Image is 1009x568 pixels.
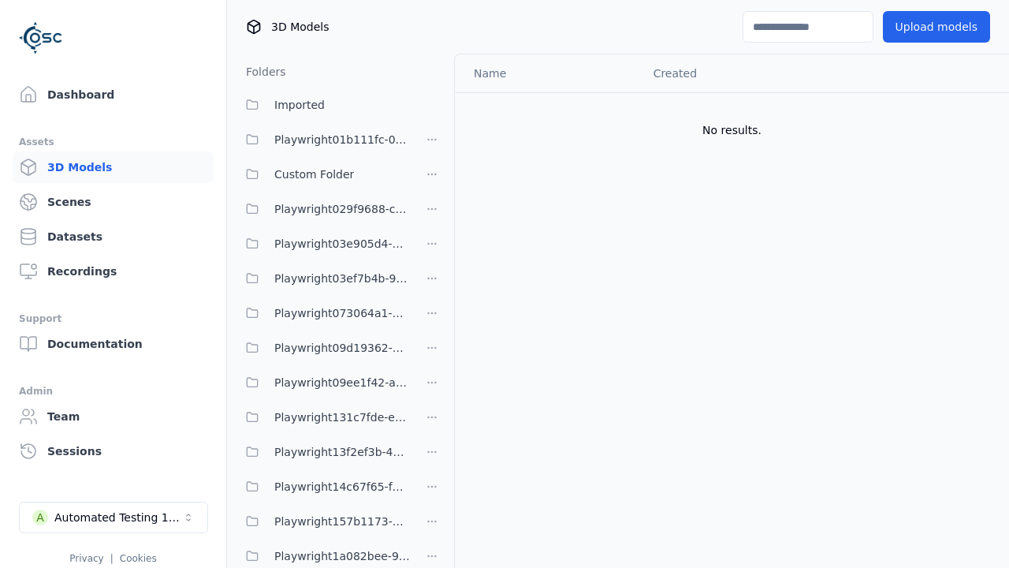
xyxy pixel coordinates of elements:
[19,382,207,401] div: Admin
[236,124,410,155] button: Playwright01b111fc-024f-466d-9bae-c06bfb571c6d
[455,92,1009,168] td: No results.
[54,510,182,525] div: Automated Testing 1 - Playwright
[274,338,410,357] span: Playwright09d19362-d6b5-4945-b4e5-b2ff4a555945
[236,193,410,225] button: Playwright029f9688-c328-482d-9c42-3b0c529f8514
[274,130,410,149] span: Playwright01b111fc-024f-466d-9bae-c06bfb571c6d
[236,332,410,364] button: Playwright09d19362-d6b5-4945-b4e5-b2ff4a555945
[120,553,157,564] a: Cookies
[274,547,410,566] span: Playwright1a082bee-99b4-4375-8133-1395ef4c0af5
[236,506,410,537] button: Playwright157b1173-e73c-4808-a1ac-12e2e4cec217
[455,54,641,92] th: Name
[13,435,214,467] a: Sessions
[13,79,214,110] a: Dashboard
[271,19,329,35] span: 3D Models
[883,11,990,43] button: Upload models
[13,328,214,360] a: Documentation
[274,165,354,184] span: Custom Folder
[19,502,208,533] button: Select a workspace
[274,304,410,323] span: Playwright073064a1-25dc-42be-bd5d-9b023c0ea8dd
[236,436,410,468] button: Playwright13f2ef3b-4085-48b8-a429-2a4839ebbf05
[236,228,410,260] button: Playwright03e905d4-0135-4922-94e2-0c56aa41bf04
[236,367,410,398] button: Playwright09ee1f42-a914-43b3-abf1-e7ca57cf5f96
[274,477,410,496] span: Playwright14c67f65-f7fa-4a69-9dce-fa9a259dcaa1
[236,159,410,190] button: Custom Folder
[13,221,214,252] a: Datasets
[236,263,410,294] button: Playwright03ef7b4b-9508-47f0-8afd-5e0ec78663fc
[13,256,214,287] a: Recordings
[19,133,207,151] div: Assets
[13,186,214,218] a: Scenes
[641,54,831,92] th: Created
[236,402,410,433] button: Playwright131c7fde-e666-4f3e-be7e-075966dc97bc
[274,373,410,392] span: Playwright09ee1f42-a914-43b3-abf1-e7ca57cf5f96
[13,151,214,183] a: 3D Models
[32,510,48,525] div: A
[236,89,445,121] button: Imported
[274,269,410,288] span: Playwright03ef7b4b-9508-47f0-8afd-5e0ec78663fc
[236,297,410,329] button: Playwright073064a1-25dc-42be-bd5d-9b023c0ea8dd
[19,16,63,60] img: Logo
[274,512,410,531] span: Playwright157b1173-e73c-4808-a1ac-12e2e4cec217
[19,309,207,328] div: Support
[274,443,410,461] span: Playwright13f2ef3b-4085-48b8-a429-2a4839ebbf05
[236,471,410,503] button: Playwright14c67f65-f7fa-4a69-9dce-fa9a259dcaa1
[274,408,410,427] span: Playwright131c7fde-e666-4f3e-be7e-075966dc97bc
[236,64,286,80] h3: Folders
[274,200,410,219] span: Playwright029f9688-c328-482d-9c42-3b0c529f8514
[69,553,103,564] a: Privacy
[274,95,325,114] span: Imported
[110,553,114,564] span: |
[13,401,214,432] a: Team
[274,234,410,253] span: Playwright03e905d4-0135-4922-94e2-0c56aa41bf04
